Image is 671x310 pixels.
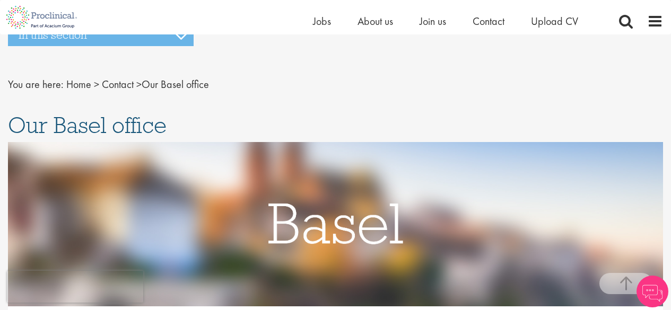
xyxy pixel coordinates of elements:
a: Upload CV [531,14,578,28]
span: Our Basel office [66,77,209,91]
a: Join us [420,14,446,28]
a: breadcrumb link to Home [66,77,91,91]
span: Our Basel office [8,111,167,139]
a: About us [358,14,393,28]
h3: In this section [8,24,194,46]
span: > [136,77,142,91]
span: > [94,77,99,91]
a: Jobs [313,14,331,28]
span: You are here: [8,77,64,91]
img: Chatbot [637,276,668,307]
a: Contact [473,14,504,28]
iframe: reCAPTCHA [7,271,143,303]
a: breadcrumb link to Contact [102,77,134,91]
